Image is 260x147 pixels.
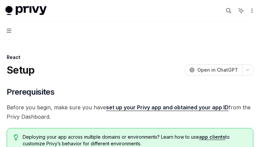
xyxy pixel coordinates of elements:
[199,134,225,140] a: app clients
[248,6,255,15] button: More actions
[7,64,34,76] h1: Setup
[23,134,246,147] span: Deploying your app across multiple domains or environments? Learn how to use to customize Privy’s...
[106,104,229,111] a: set up your Privy app and obtained your app ID
[185,64,242,76] button: Open in ChatGPT
[14,134,18,140] svg: Tip
[7,87,54,97] span: Prerequisites
[197,67,238,73] span: Open in ChatGPT
[7,103,253,121] span: Before you begin, make sure you have from the Privy Dashboard.
[5,6,47,15] img: light logo
[7,54,253,61] div: React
